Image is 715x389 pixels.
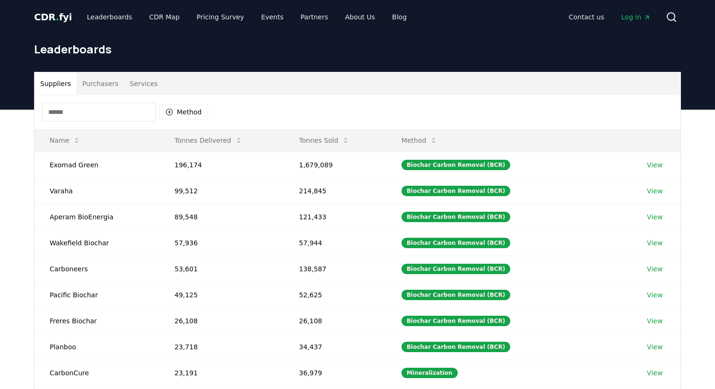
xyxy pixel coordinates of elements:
button: Name [42,131,88,150]
td: 57,944 [284,230,386,256]
nav: Main [561,9,658,26]
span: Log in [621,12,651,22]
button: Suppliers [35,72,77,95]
a: Partners [293,9,336,26]
td: Exomad Green [35,152,159,178]
div: Mineralization [401,368,458,378]
a: View [647,342,663,352]
button: Services [124,72,164,95]
td: 89,548 [159,204,284,230]
a: Contact us [561,9,612,26]
td: Freres Biochar [35,308,159,334]
td: Planboo [35,334,159,360]
td: Wakefield Biochar [35,230,159,256]
a: Pricing Survey [189,9,252,26]
div: Biochar Carbon Removal (BCR) [401,342,510,352]
td: 26,108 [159,308,284,334]
a: CDR.fyi [34,10,72,24]
button: Tonnes Delivered [167,131,250,150]
a: Leaderboards [79,9,140,26]
div: Biochar Carbon Removal (BCR) [401,238,510,248]
td: 99,512 [159,178,284,204]
td: 57,936 [159,230,284,256]
button: Method [394,131,445,150]
td: 138,587 [284,256,386,282]
a: Events [253,9,291,26]
div: Biochar Carbon Removal (BCR) [401,316,510,326]
h1: Leaderboards [34,42,681,57]
button: Method [159,104,208,120]
div: Biochar Carbon Removal (BCR) [401,160,510,170]
a: View [647,368,663,378]
a: CDR Map [142,9,187,26]
td: 53,601 [159,256,284,282]
nav: Main [79,9,414,26]
span: . [56,11,59,23]
a: View [647,186,663,196]
a: View [647,238,663,248]
td: 23,718 [159,334,284,360]
td: 34,437 [284,334,386,360]
a: View [647,212,663,222]
a: View [647,264,663,274]
div: Biochar Carbon Removal (BCR) [401,290,510,300]
a: View [647,160,663,170]
td: 196,174 [159,152,284,178]
td: Pacific Biochar [35,282,159,308]
td: 26,108 [284,308,386,334]
td: 49,125 [159,282,284,308]
td: Carboneers [35,256,159,282]
button: Purchasers [77,72,124,95]
td: CarbonCure [35,360,159,386]
a: View [647,316,663,326]
td: 52,625 [284,282,386,308]
td: 36,979 [284,360,386,386]
a: Log in [614,9,658,26]
div: Biochar Carbon Removal (BCR) [401,264,510,274]
div: Biochar Carbon Removal (BCR) [401,212,510,222]
td: 214,845 [284,178,386,204]
td: Aperam BioEnergia [35,204,159,230]
td: 23,191 [159,360,284,386]
span: CDR fyi [34,11,72,23]
td: Varaha [35,178,159,204]
td: 121,433 [284,204,386,230]
td: 1,679,089 [284,152,386,178]
a: About Us [338,9,383,26]
button: Tonnes Sold [291,131,357,150]
a: View [647,290,663,300]
a: Blog [384,9,414,26]
div: Biochar Carbon Removal (BCR) [401,186,510,196]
